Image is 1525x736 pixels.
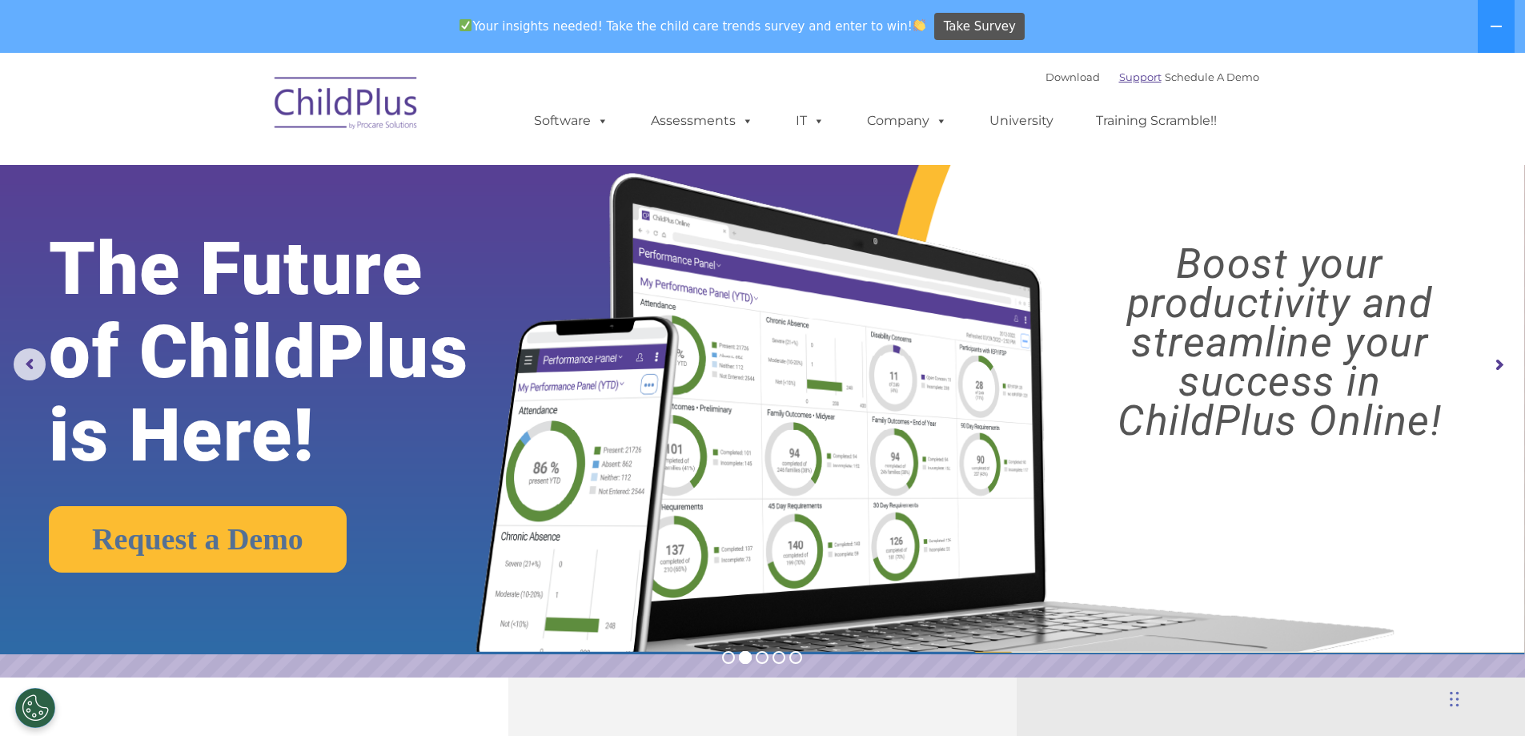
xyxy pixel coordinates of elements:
a: Take Survey [934,13,1025,41]
a: Schedule A Demo [1165,70,1259,83]
font: | [1045,70,1259,83]
a: IT [780,105,841,137]
a: Training Scramble!! [1080,105,1233,137]
span: Last name [223,106,271,118]
div: Drag [1450,675,1459,723]
a: Download [1045,70,1100,83]
a: Assessments [635,105,769,137]
img: ✅ [460,19,472,31]
iframe: Chat Widget [1445,659,1525,736]
span: Take Survey [944,13,1016,41]
a: Company [851,105,963,137]
button: Cookies Settings [15,688,55,728]
a: University [973,105,1070,137]
a: Software [518,105,624,137]
a: Support [1119,70,1162,83]
rs-layer: Boost your productivity and streamline your success in ChildPlus Online! [1053,244,1506,440]
a: Request a Demo [49,506,347,573]
img: 👏 [913,19,925,31]
img: ChildPlus by Procare Solutions [267,66,427,146]
span: Phone number [223,171,291,183]
span: Your insights needed! Take the child care trends survey and enter to win! [453,10,933,42]
rs-layer: The Future of ChildPlus is Here! [49,227,536,477]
